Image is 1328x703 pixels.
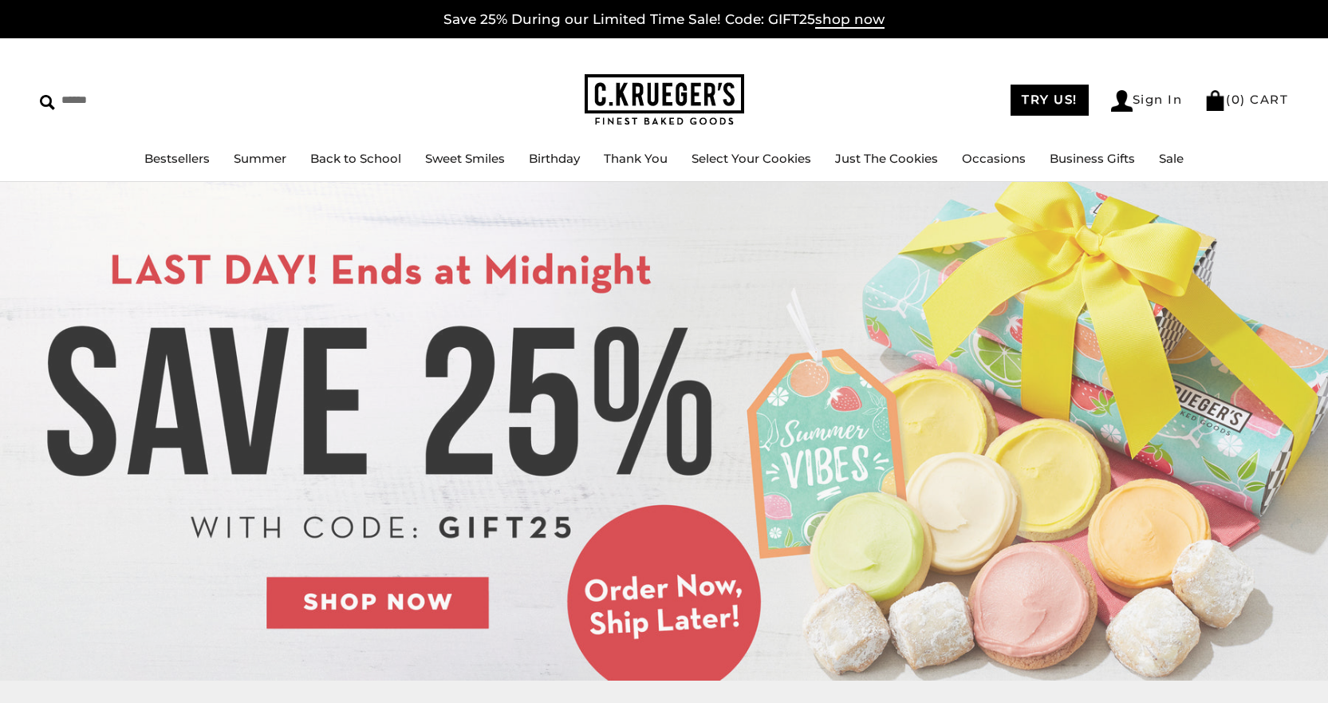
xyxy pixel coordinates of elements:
[234,151,286,166] a: Summer
[443,11,885,29] a: Save 25% During our Limited Time Sale! Code: GIFT25shop now
[1204,90,1226,111] img: Bag
[40,95,55,110] img: Search
[585,74,744,126] img: C.KRUEGER'S
[1011,85,1089,116] a: TRY US!
[692,151,811,166] a: Select Your Cookies
[1159,151,1184,166] a: Sale
[962,151,1026,166] a: Occasions
[40,88,230,113] input: Search
[815,11,885,29] span: shop now
[310,151,401,166] a: Back to School
[1050,151,1135,166] a: Business Gifts
[835,151,938,166] a: Just The Cookies
[1111,90,1183,112] a: Sign In
[529,151,580,166] a: Birthday
[144,151,210,166] a: Bestsellers
[1204,92,1288,107] a: (0) CART
[1231,92,1241,107] span: 0
[604,151,668,166] a: Thank You
[425,151,505,166] a: Sweet Smiles
[1111,90,1133,112] img: Account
